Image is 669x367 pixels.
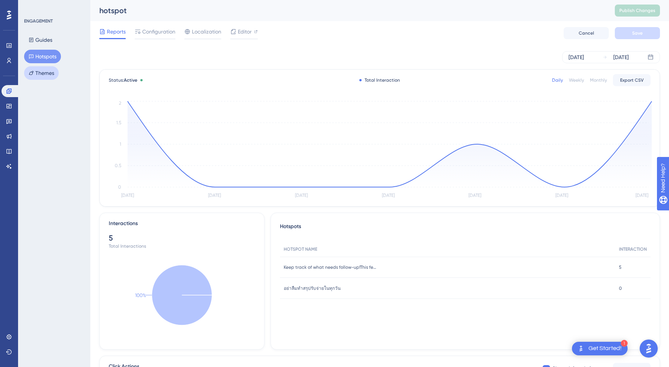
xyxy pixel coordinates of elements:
div: [DATE] [613,53,629,62]
span: Active [124,78,137,83]
button: Themes [24,66,59,80]
div: Open Get Started! checklist, remaining modules: 1 [572,342,628,355]
div: Monthly [590,77,607,83]
div: Daily [552,77,563,83]
text: 100% [135,292,146,298]
span: Save [632,30,643,36]
button: Publish Changes [615,5,660,17]
span: 5 [619,264,622,270]
button: Cancel [564,27,609,39]
div: 5 [109,233,255,243]
span: Localization [192,27,221,36]
tspan: 1 [120,142,121,147]
tspan: 2 [119,101,121,106]
tspan: [DATE] [636,193,648,198]
img: launcher-image-alternative-text [576,344,585,353]
div: 1 [621,340,628,347]
span: Keep track of what needs follow-up!This feature helps you:✅ Action #1✅ Action #2✅ Action #3Check ... [284,264,378,270]
button: Hotspots [24,50,61,63]
span: INTERACTION [619,246,647,252]
tspan: [DATE] [468,193,481,198]
span: Configuration [142,27,175,36]
span: HOTSPOT NAME [284,246,317,252]
button: Guides [24,33,57,47]
span: Cancel [579,30,594,36]
div: Total Interaction [359,77,400,83]
tspan: [DATE] [295,193,308,198]
div: Weekly [569,77,584,83]
tspan: 0 [118,184,121,190]
div: Interactions [109,219,138,228]
tspan: [DATE] [555,193,568,198]
div: [DATE] [569,53,584,62]
span: Publish Changes [619,8,655,14]
tspan: [DATE] [382,193,395,198]
tspan: 0.5 [115,163,121,168]
span: Status: [109,77,137,83]
span: Hotspots [280,222,301,236]
div: Get Started! [588,344,622,353]
div: hotspot [99,5,596,16]
tspan: [DATE] [208,193,221,198]
iframe: UserGuiding AI Assistant Launcher [637,337,660,360]
tspan: [DATE] [121,193,134,198]
span: Need Help? [18,2,47,11]
span: Export CSV [620,77,644,83]
button: Export CSV [613,74,651,86]
tspan: 1.5 [116,120,121,125]
button: Save [615,27,660,39]
span: 0 [619,285,622,291]
div: ENGAGEMENT [24,18,53,24]
span: Reports [107,27,126,36]
span: Editor [238,27,252,36]
span: อย่าลืมทำสรุปรับจ่ายในทุกวัน [284,285,341,291]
